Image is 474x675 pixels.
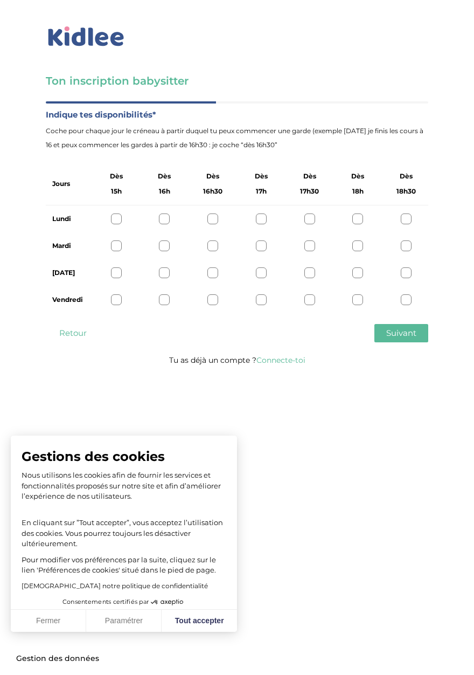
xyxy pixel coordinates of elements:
[86,610,162,632] button: Paramétrer
[256,355,305,365] a: Connecte-toi
[255,169,268,183] span: Dès
[46,73,428,88] h3: Ton inscription babysitter
[22,507,226,549] p: En cliquant sur ”Tout accepter”, vous acceptez l’utilisation des cookies. Vous pourrez toujours l...
[22,582,208,590] a: [DEMOGRAPHIC_DATA] notre politique de confidentialité
[62,599,149,605] span: Consentements certifiés par
[386,328,416,338] span: Suivant
[52,293,83,307] label: Vendredi
[52,266,83,280] label: [DATE]
[46,324,100,342] button: Retour
[22,470,226,502] p: Nous utilisons les cookies afin de fournir les services et fonctionnalités proposés sur notre sit...
[256,184,267,198] span: 17h
[16,654,99,664] span: Gestion des données
[111,184,122,198] span: 15h
[22,555,226,576] p: Pour modifier vos préférences par la suite, cliquez sur le lien 'Préférences de cookies' situé da...
[300,184,319,198] span: 17h30
[110,169,123,183] span: Dès
[46,124,428,152] span: Coche pour chaque jour le créneau à partir duquel tu peux commencer une garde (exemple [DATE] je ...
[57,595,191,609] button: Consentements certifiés par
[303,169,316,183] span: Dès
[162,610,237,632] button: Tout accepter
[159,184,170,198] span: 16h
[52,177,70,191] label: Jours
[10,648,106,670] button: Fermer le widget sans consentement
[151,586,183,618] svg: Axeptio
[22,449,226,465] span: Gestions des cookies
[396,184,416,198] span: 18h30
[400,169,413,183] span: Dès
[203,184,222,198] span: 16h30
[352,184,364,198] span: 18h
[52,239,83,253] label: Mardi
[374,324,428,342] button: Suivant
[46,353,428,367] p: Tu as déjà un compte ?
[206,169,219,183] span: Dès
[158,169,171,183] span: Dès
[52,212,83,226] label: Lundi
[46,108,428,122] label: Indique tes disponibilités*
[11,610,86,632] button: Fermer
[351,169,364,183] span: Dès
[46,24,127,49] img: logo_kidlee_bleu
